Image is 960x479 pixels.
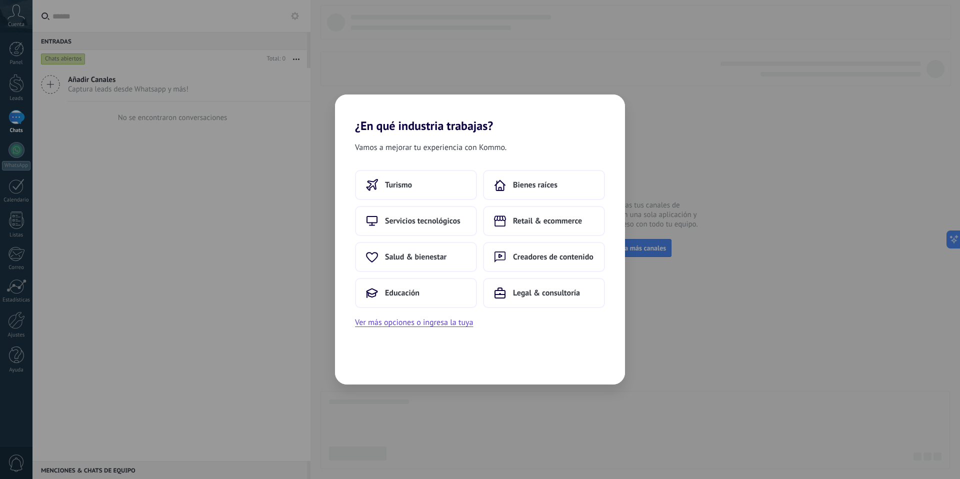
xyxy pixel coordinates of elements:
[483,170,605,200] button: Bienes raíces
[385,288,419,298] span: Educación
[385,180,412,190] span: Turismo
[513,252,593,262] span: Creadores de contenido
[355,316,473,329] button: Ver más opciones o ingresa la tuya
[335,94,625,133] h2: ¿En qué industria trabajas?
[513,180,557,190] span: Bienes raíces
[385,252,446,262] span: Salud & bienestar
[483,242,605,272] button: Creadores de contenido
[355,278,477,308] button: Educación
[355,141,506,154] span: Vamos a mejorar tu experiencia con Kommo.
[355,242,477,272] button: Salud & bienestar
[483,206,605,236] button: Retail & ecommerce
[513,288,580,298] span: Legal & consultoría
[483,278,605,308] button: Legal & consultoría
[355,170,477,200] button: Turismo
[385,216,460,226] span: Servicios tecnológicos
[355,206,477,236] button: Servicios tecnológicos
[513,216,582,226] span: Retail & ecommerce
